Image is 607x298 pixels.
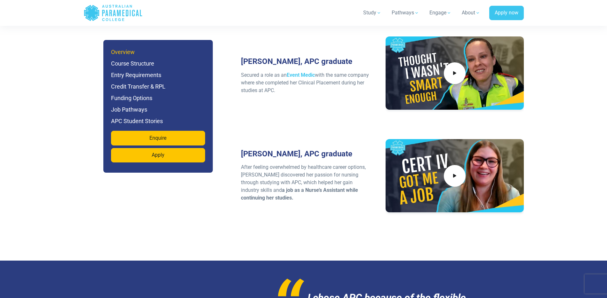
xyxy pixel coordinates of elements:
[237,57,375,66] h3: [PERSON_NAME], APC graduate
[458,4,484,22] a: About
[237,149,375,159] h3: [PERSON_NAME], APC graduate
[287,72,315,78] a: Event Medic
[489,6,524,20] a: Apply now
[241,71,371,94] p: Secured a role as an with the same company where she completed her Clinical Placement during her ...
[241,163,371,202] p: After feeling overwhelmed by healthcare career options, [PERSON_NAME] discovered her passion for ...
[241,187,358,201] strong: job as a Nurse’s Assistant while continuing her studies.
[388,4,423,22] a: Pathways
[426,4,455,22] a: Engage
[359,4,385,22] a: Study
[84,3,143,23] a: Australian Paramedical College
[282,187,285,193] strong: a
